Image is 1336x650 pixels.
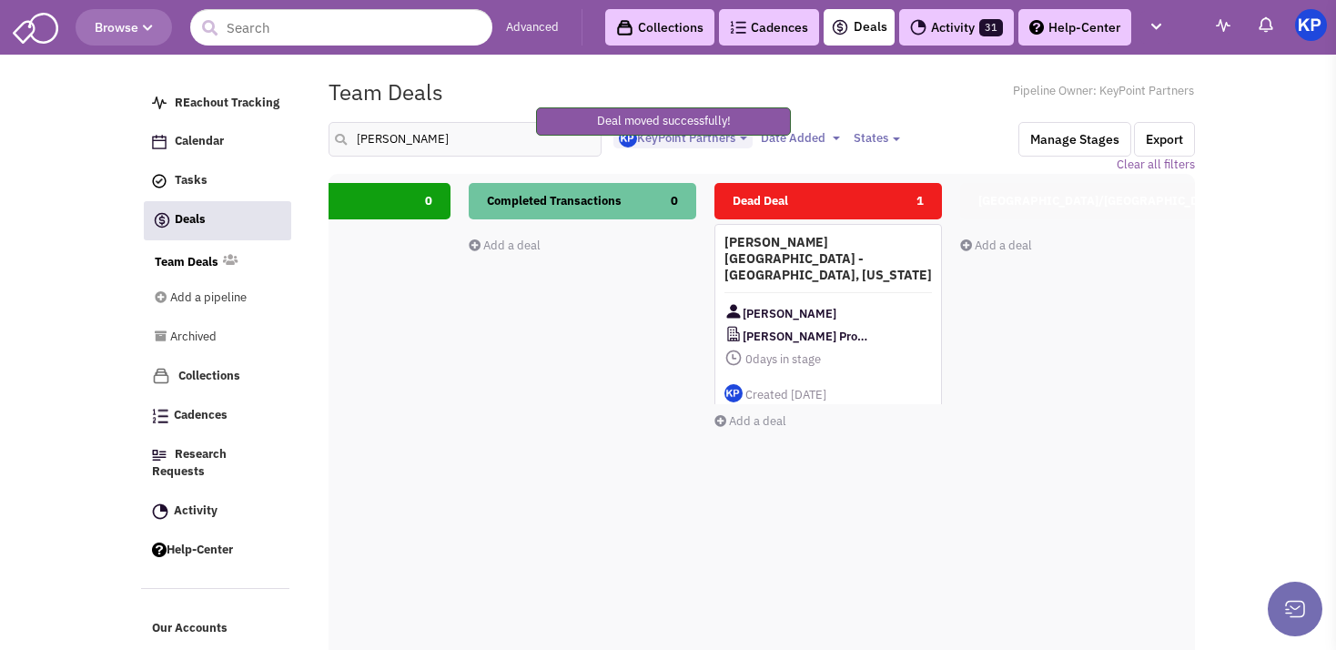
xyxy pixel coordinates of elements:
a: Help-Center [143,533,290,568]
img: icon-tasks.png [152,174,167,188]
a: Add a deal [714,413,786,429]
a: Team Deals [155,254,218,271]
img: Activity.png [910,19,926,36]
img: help.png [1029,20,1044,35]
span: days in stage [724,348,932,371]
img: SmartAdmin [13,9,58,44]
img: Research.png [152,450,167,461]
a: Advanced [506,19,559,36]
span: KeyPoint Partners [619,130,735,146]
a: Research Requests [143,438,290,490]
h4: [PERSON_NAME][GEOGRAPHIC_DATA] - [GEOGRAPHIC_DATA], [US_STATE] [724,234,932,283]
span: Calendar [175,134,224,149]
a: Cadences [719,9,819,46]
span: Created [DATE] [745,387,826,402]
img: KeyPoint Partners [1295,9,1327,41]
button: KeyPoint Partners [613,128,753,149]
img: icon-collection-lavender.png [152,367,170,385]
a: Our Accounts [143,612,290,646]
a: Deals [831,16,887,38]
span: Completed Transactions [487,193,622,208]
img: Calendar.png [152,135,167,149]
button: Manage Stages [1018,122,1131,157]
a: Collections [605,9,714,46]
input: Search [190,9,492,46]
span: [PERSON_NAME] [743,302,836,325]
img: Contact Image [724,302,743,320]
a: Tasks [143,164,290,198]
span: Date Added [761,130,825,146]
a: Activity [143,494,290,529]
img: Gp5tB00MpEGTGSMiAkF79g.png [619,129,637,147]
span: Dead Deal [733,193,788,208]
span: States [854,130,888,146]
span: Pipeline Owner: KeyPoint Partners [1013,83,1195,100]
span: Browse [95,19,153,36]
a: Clear all filters [1117,157,1195,174]
a: Help-Center [1018,9,1131,46]
a: REachout Tracking [143,86,290,121]
img: icon-deals.svg [831,16,849,38]
a: Deals [144,201,291,240]
button: Browse [76,9,172,46]
span: Research Requests [152,447,227,480]
img: Cadences_logo.png [152,409,168,423]
a: Cadences [143,399,290,433]
a: Add a pipeline [155,281,266,316]
span: REachout Tracking [175,95,279,110]
a: Calendar [143,125,290,159]
a: Activity31 [899,9,1014,46]
img: CompanyLogo [724,325,743,343]
img: Activity.png [152,503,168,520]
img: help.png [152,543,167,557]
p: Deal moved successfully! [597,113,731,130]
a: Add a deal [469,238,541,253]
span: Cadences [174,408,228,423]
span: 0 [745,351,753,367]
span: 1 [916,183,924,219]
span: 0 [671,183,678,219]
span: 0 [425,183,432,219]
a: Add a deal [960,238,1032,253]
button: Export [1134,122,1195,157]
h1: Team Deals [329,80,443,104]
a: Archived [155,320,266,355]
span: Tasks [175,173,207,188]
button: States [848,128,906,148]
span: Our Accounts [152,621,228,636]
button: Date Added [755,128,845,148]
span: Collections [178,368,240,383]
img: icon-collection-lavender-black.svg [616,19,633,36]
img: icon-deals.svg [153,209,171,231]
img: Cadences_logo.png [730,21,746,34]
img: icon-daysinstage.png [724,349,743,367]
span: [PERSON_NAME] Properties [743,325,873,348]
span: 31 [979,19,1003,36]
input: Search deals [329,122,602,157]
a: Collections [143,359,290,394]
span: Activity [174,503,218,518]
